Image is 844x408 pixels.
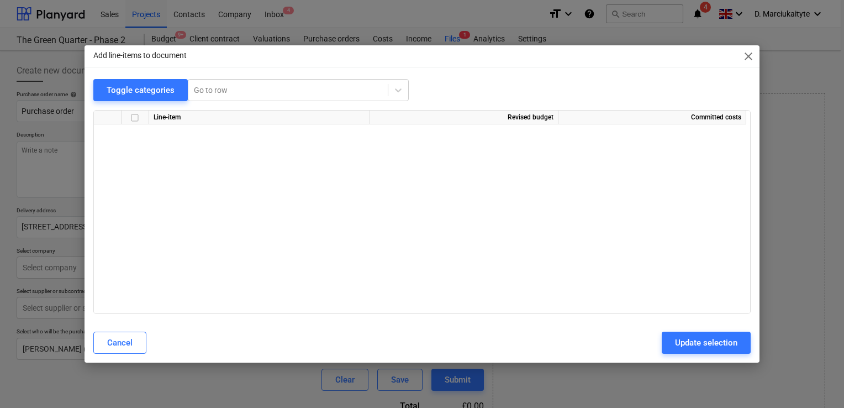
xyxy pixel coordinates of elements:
[675,336,737,350] div: Update selection
[662,332,751,354] button: Update selection
[742,50,755,63] span: close
[370,111,558,124] div: Revised budget
[93,79,188,101] button: Toggle categories
[149,111,370,124] div: Line-item
[107,336,133,350] div: Cancel
[107,83,175,97] div: Toggle categories
[558,111,746,124] div: Committed costs
[93,50,187,61] p: Add line-items to document
[93,332,146,354] button: Cancel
